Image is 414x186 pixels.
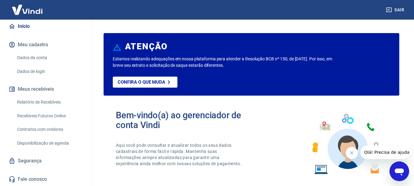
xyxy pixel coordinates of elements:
a: Fale conosco [7,173,84,186]
h6: ATENÇÃO [125,44,168,50]
iframe: Botão para abrir a janela de mensagens [389,161,409,181]
button: Meu cadastro [7,38,84,51]
iframe: Fechar mensagem [346,147,358,159]
img: Imagem de um avatar masculino com diversos icones exemplificando as funcionalidades do gerenciado... [307,110,387,178]
a: Disponibilização de agenda [15,137,84,150]
p: Aqui você pode consultar e atualizar todos os seus dados cadastrais de forma fácil e rápida. Mant... [116,142,243,167]
img: Vindi [7,0,47,19]
iframe: Mensagem da empresa [360,146,409,159]
a: Dados da conta [15,51,84,64]
a: Relatório de Recebíveis [15,96,84,108]
a: Confira o que muda [113,77,177,88]
button: Meus recebíveis [7,82,84,96]
p: Confira o que muda [118,79,165,85]
a: Contratos com credores [15,123,84,136]
a: Segurança [7,154,84,168]
button: Sair [385,4,407,16]
a: Início [7,20,84,33]
a: Dados de login [15,65,84,78]
p: Estamos realizando adequações em nossa plataforma para atender a Resolução BCB nº 150, de [DATE].... [113,56,335,69]
a: Recebíveis Futuros Online [15,110,84,122]
h2: Bem-vindo(a) ao gerenciador de conta Vindi [116,110,252,130]
span: Olá! Precisa de ajuda? [4,4,51,9]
